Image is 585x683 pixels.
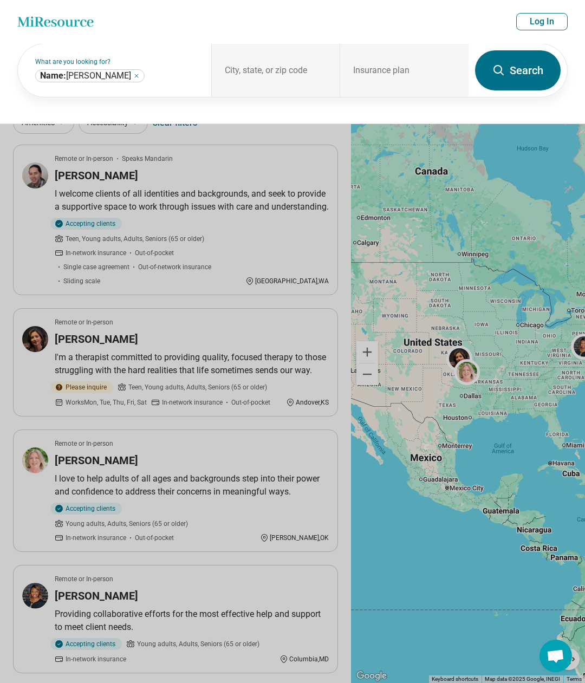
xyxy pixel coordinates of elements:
button: caleb pierce [133,73,140,79]
div: caleb pierce [35,69,145,82]
span: Name: [40,70,66,81]
span: [PERSON_NAME] [40,70,131,81]
div: Open chat [539,640,572,672]
button: Search [475,50,561,90]
label: What are you looking for? [35,58,198,65]
button: Log In [516,13,568,30]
